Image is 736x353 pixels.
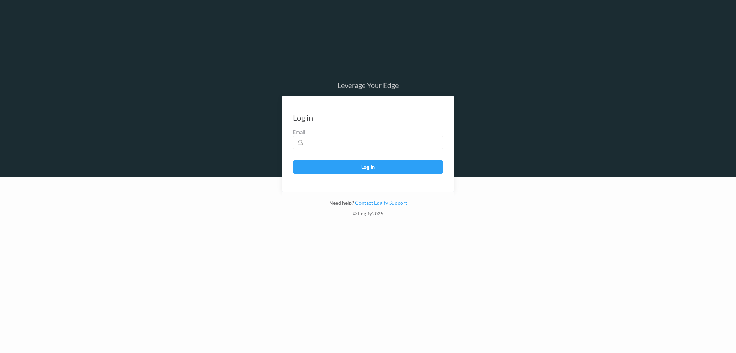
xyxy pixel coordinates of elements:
button: Log in [293,160,443,174]
label: Email [293,129,443,136]
div: Leverage Your Edge [282,82,454,89]
div: © Edgify 2025 [282,210,454,221]
div: Log in [293,114,313,121]
a: Contact Edgify Support [354,200,407,206]
div: Need help? [282,199,454,210]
